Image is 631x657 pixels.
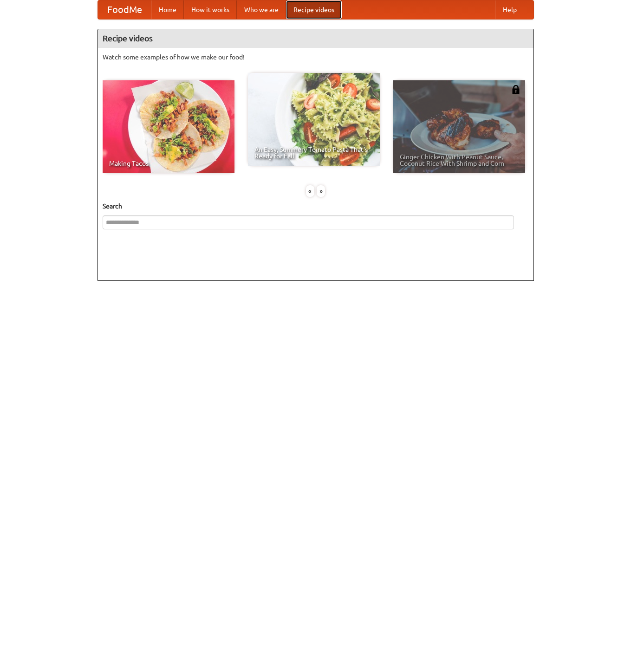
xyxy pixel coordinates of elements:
h5: Search [103,202,529,211]
p: Watch some examples of how we make our food! [103,52,529,62]
a: FoodMe [98,0,151,19]
a: Making Tacos [103,80,234,173]
a: An Easy, Summery Tomato Pasta That's Ready for Fall [248,73,380,166]
a: Home [151,0,184,19]
h4: Recipe videos [98,29,533,48]
a: Who we are [237,0,286,19]
div: « [306,185,314,197]
div: » [317,185,325,197]
a: Help [495,0,524,19]
span: An Easy, Summery Tomato Pasta That's Ready for Fall [254,146,373,159]
a: How it works [184,0,237,19]
img: 483408.png [511,85,520,94]
a: Recipe videos [286,0,342,19]
span: Making Tacos [109,160,228,167]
